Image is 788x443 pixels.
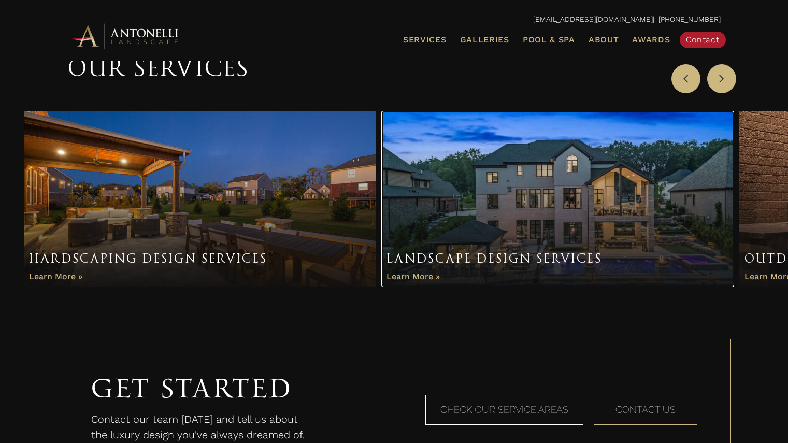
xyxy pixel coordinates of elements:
[460,35,509,45] span: Galleries
[628,33,674,47] a: Awards
[533,15,653,23] a: [EMAIL_ADDRESS][DOMAIN_NAME]
[24,111,377,287] a: Hardscaping Design Services
[425,395,583,425] a: Check Our Service Areas
[68,54,250,82] span: Our Services
[68,22,182,50] img: Antonelli Horizontal Logo
[523,35,575,45] span: Pool & Spa
[21,111,379,287] div: Item 2 of 3
[519,33,579,47] a: Pool & Spa
[615,404,676,415] span: Contact Us
[399,33,451,47] a: Services
[686,35,720,45] span: Contact
[589,36,619,44] span: About
[68,13,721,26] p: | [PHONE_NUMBER]
[584,33,623,47] a: About
[91,411,314,442] p: Contact our team [DATE] and tell us about the luxury design you've always dreamed of.
[594,395,697,425] a: Contact Us
[632,35,670,45] span: Awards
[91,372,292,406] span: Get Started
[403,36,447,44] span: Services
[381,111,734,287] a: Landscape Design Services
[379,111,737,287] div: Item 3 of 3
[456,33,513,47] a: Galleries
[440,404,568,415] span: Check Our Service Areas
[680,32,726,48] a: Contact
